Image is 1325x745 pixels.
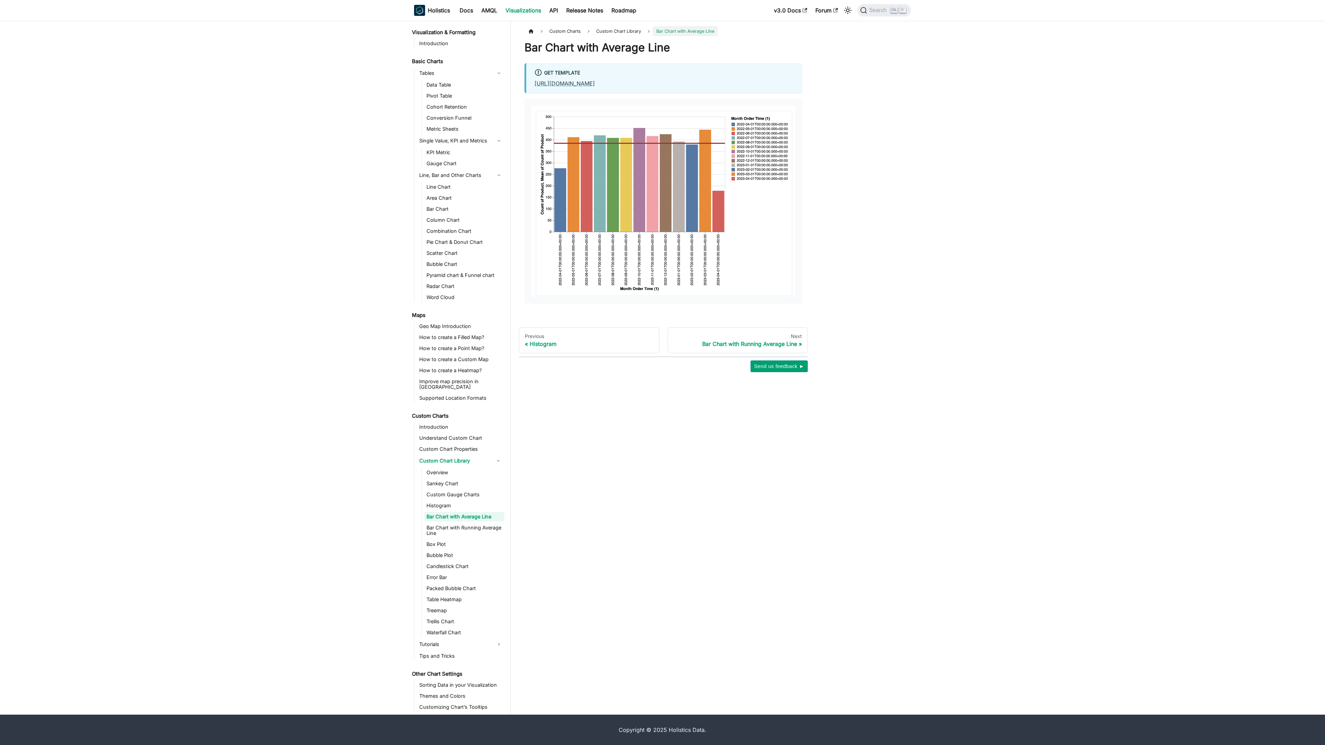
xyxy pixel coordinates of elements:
[424,91,504,101] a: Pivot Table
[534,80,595,87] a: [URL][DOMAIN_NAME]
[424,584,504,593] a: Packed Bubble Chart
[770,5,811,16] a: v3.0 Docs
[424,292,504,302] a: Word Cloud
[424,159,504,168] a: Gauge Chart
[417,639,504,650] a: Tutorials
[417,332,504,342] a: How to create a Filled Map?
[525,333,654,339] div: Previous
[668,327,808,354] a: NextBar Chart with Running Average Line
[424,550,504,560] a: Bubble Plot
[424,102,504,112] a: Cohort Retention
[674,333,802,339] div: Next
[410,28,504,37] a: Visualization & Formatting
[424,490,504,499] a: Custom Gauge Charts
[546,26,584,36] span: Custom Charts
[653,26,718,36] span: Bar Chart with Average Line
[424,248,504,258] a: Scatter Chart
[842,5,853,16] button: Switch between dark and light mode (currently light mode)
[424,281,504,291] a: Radar Chart
[417,433,504,443] a: Understand Custom Chart
[428,6,450,14] b: Holistics
[417,377,504,392] a: Improve map precision in [GEOGRAPHIC_DATA]
[443,726,882,734] div: Copyright © 2025 Holistics Data.
[593,26,645,36] a: Custom Chart Library
[417,444,504,454] a: Custom Chart Properties
[867,7,891,13] span: Search
[424,215,504,225] a: Column Chart
[596,29,641,34] span: Custom Chart Library
[424,595,504,604] a: Table Heatmap
[424,573,504,582] a: Error Bar
[811,5,842,16] a: Forum
[534,69,794,78] div: Get Template
[417,422,504,432] a: Introduction
[524,26,802,36] nav: Breadcrumbs
[417,691,504,701] a: Themes and Colors
[417,68,504,79] a: Tables
[424,182,504,192] a: Line Chart
[424,468,504,477] a: Overview
[410,310,504,320] a: Maps
[417,680,504,690] a: Sorting Data in your Visualization
[417,702,504,712] a: Customizing Chart’s Tooltips
[410,411,504,421] a: Custom Charts
[417,393,504,403] a: Supported Location Formats
[492,455,504,466] button: Collapse sidebar category 'Custom Chart Library'
[424,628,504,637] a: Waterfall Chart
[424,148,504,157] a: KPI Metric
[424,80,504,90] a: Data Table
[417,321,504,331] a: Geo Map Introduction
[424,501,504,510] a: Histogram
[417,455,492,466] a: Custom Chart Library
[414,5,425,16] img: Holistics
[424,226,504,236] a: Combination Chart
[674,340,802,347] div: Bar Chart with Running Average Line
[607,5,640,16] a: Roadmap
[424,124,504,134] a: Metric Sheets
[410,669,504,679] a: Other Chart Settings
[501,5,545,16] a: Visualizations
[417,135,504,146] a: Single Value, KPI and Metrics
[477,5,501,16] a: AMQL
[417,651,504,661] a: Tips and Tricks
[424,606,504,615] a: Treemap
[525,340,654,347] div: Histogram
[455,5,477,16] a: Docs
[417,170,504,181] a: Line, Bar and Other Charts
[417,366,504,375] a: How to create a Heatmap?
[417,39,504,48] a: Introduction
[424,204,504,214] a: Bar Chart
[410,57,504,66] a: Basic Charts
[545,5,562,16] a: API
[424,479,504,488] a: Sankey Chart
[524,41,802,54] h1: Bar Chart with Average Line
[750,360,808,372] button: Send us feedback ►
[424,523,504,538] a: Bar Chart with Running Average Line
[562,5,607,16] a: Release Notes
[424,539,504,549] a: Box Plot
[424,113,504,123] a: Conversion Funnel
[414,5,450,16] a: HolisticsHolistics
[424,259,504,269] a: Bubble Chart
[417,344,504,353] a: How to create a Point Map?
[524,26,538,36] a: Home page
[424,193,504,203] a: Area Chart
[424,562,504,571] a: Candlestick Chart
[424,270,504,280] a: Pyramid chart & Funnel chart
[519,327,659,354] a: PreviousHistogram
[899,7,906,13] kbd: K
[417,355,504,364] a: How to create a Custom Map
[857,4,911,17] button: Search (Ctrl+K)
[424,237,504,247] a: Pie Chart & Donut Chart
[754,362,804,371] span: Send us feedback ►
[407,21,511,715] nav: Docs sidebar
[424,512,504,521] a: Bar Chart with Average Line
[519,327,808,354] nav: Docs pages
[424,617,504,626] a: Trellis Chart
